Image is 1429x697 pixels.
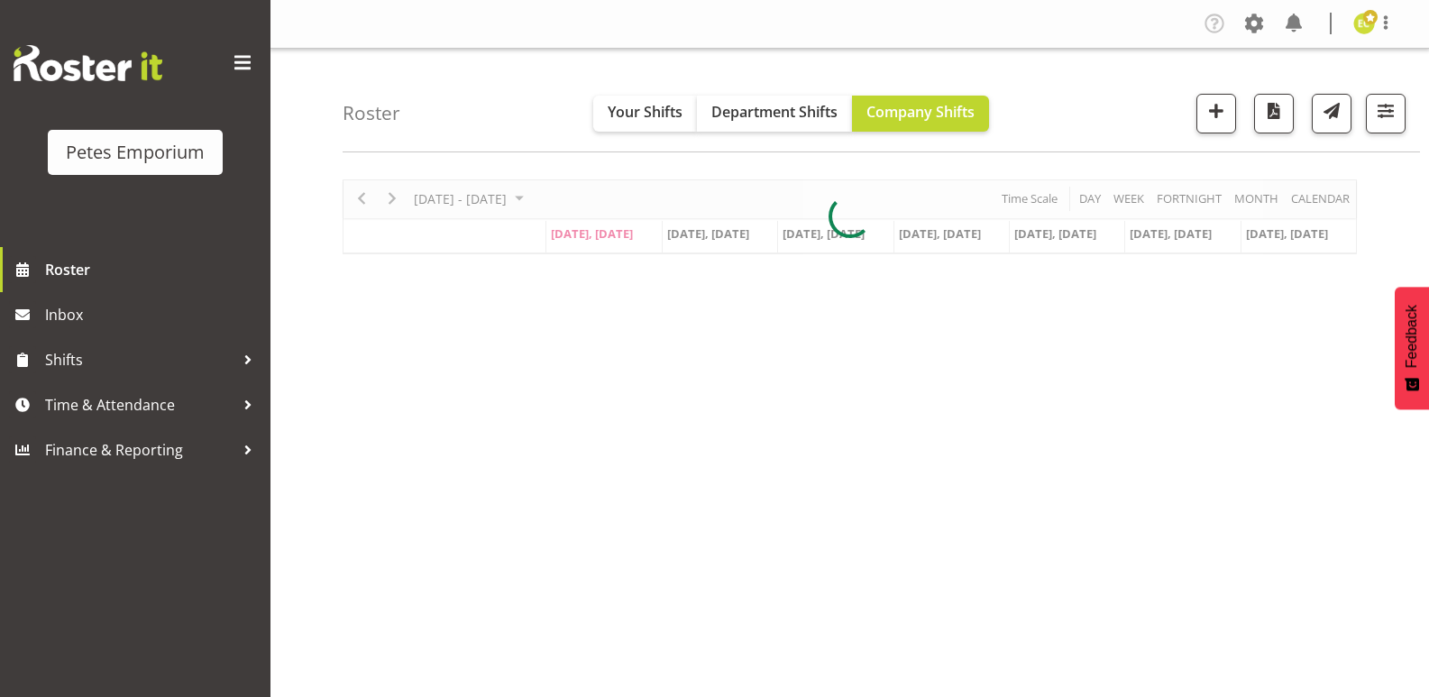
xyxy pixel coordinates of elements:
[1395,287,1429,409] button: Feedback - Show survey
[852,96,989,132] button: Company Shifts
[1404,305,1420,368] span: Feedback
[593,96,697,132] button: Your Shifts
[45,436,234,463] span: Finance & Reporting
[1312,94,1351,133] button: Send a list of all shifts for the selected filtered period to all rostered employees.
[1196,94,1236,133] button: Add a new shift
[343,103,400,124] h4: Roster
[1254,94,1294,133] button: Download a PDF of the roster according to the set date range.
[45,346,234,373] span: Shifts
[1353,13,1375,34] img: emma-croft7499.jpg
[711,102,838,122] span: Department Shifts
[14,45,162,81] img: Rosterit website logo
[45,256,261,283] span: Roster
[45,391,234,418] span: Time & Attendance
[66,139,205,166] div: Petes Emporium
[697,96,852,132] button: Department Shifts
[45,301,261,328] span: Inbox
[1366,94,1406,133] button: Filter Shifts
[866,102,975,122] span: Company Shifts
[608,102,682,122] span: Your Shifts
